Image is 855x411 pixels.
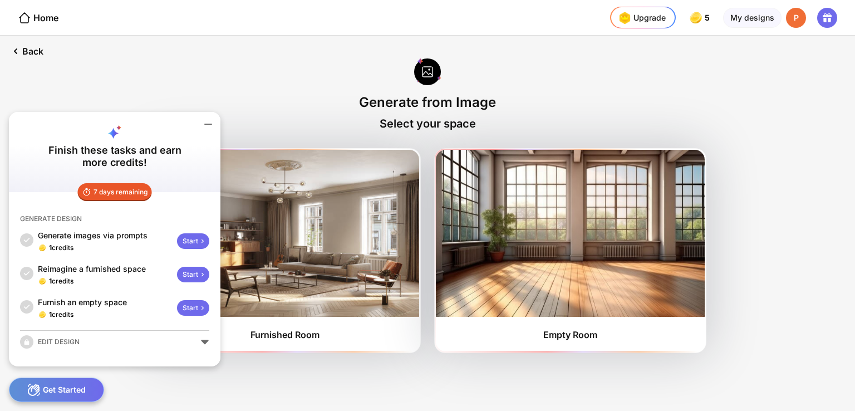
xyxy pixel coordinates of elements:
[49,243,52,252] span: 1
[49,310,52,319] span: 1
[436,150,705,317] img: furnishedRoom2.jpg
[41,144,189,169] div: Finish these tasks and earn more credits!
[705,13,712,22] span: 5
[359,94,496,110] div: Generate from Image
[543,329,597,340] div: Empty Room
[20,214,82,223] div: GENERATE DESIGN
[177,300,209,316] div: Start
[18,11,58,25] div: Home
[616,9,666,27] div: Upgrade
[38,230,173,241] div: Generate images via prompts
[723,8,782,28] div: My designs
[49,310,73,319] div: credits
[49,243,73,252] div: credits
[49,277,52,285] span: 1
[38,263,173,275] div: Reimagine a furnished space
[250,329,320,340] div: Furnished Room
[78,183,152,201] div: 7 days remaining
[9,378,104,402] div: Get Started
[49,277,73,286] div: credits
[177,267,209,282] div: Start
[177,233,209,249] div: Start
[380,117,476,130] div: Select your space
[38,297,173,308] div: Furnish an empty space
[150,150,419,317] img: furnishedRoom1.jpg
[616,9,633,27] img: upgrade-nav-btn-icon.gif
[786,8,806,28] div: P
